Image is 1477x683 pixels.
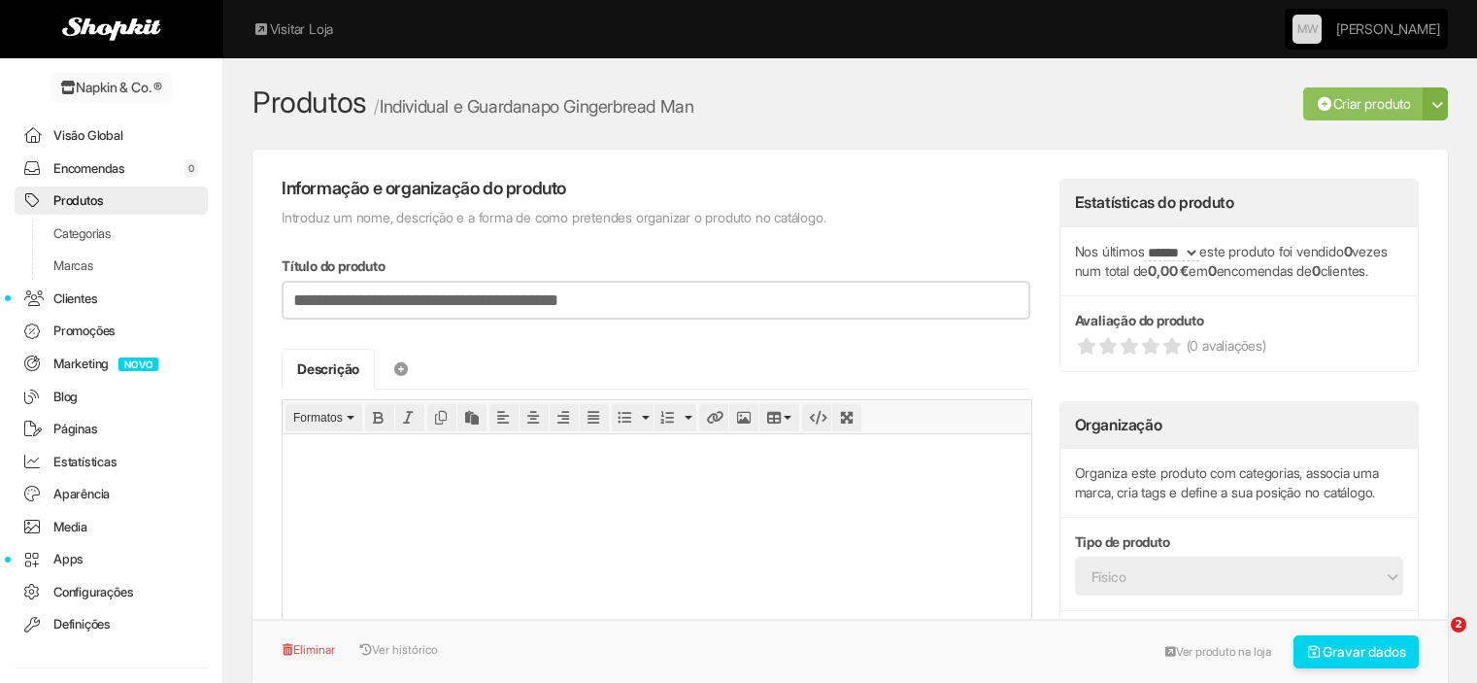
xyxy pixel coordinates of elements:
iframe: Intercom live chat [1411,617,1458,664]
div: Paste [457,404,487,431]
div: Align left [489,404,519,431]
a: Descrição [282,349,375,390]
p: Organiza este produto com categorias, associa uma marca, cria tags e define a sua posição no catá... [1075,463,1403,502]
label: Avaliação do produto [1075,311,1204,330]
a: Categorias [15,220,208,248]
button: Gravar dados [1293,635,1420,668]
a: Marcas [15,252,208,280]
a: (0 avaliações) [1075,335,1403,357]
span: 2 [1451,617,1466,632]
p: Introduz um nome, descrição e a forma de como pretendes organizar o produto no catálogo. [282,208,1030,227]
div: Table [759,404,800,431]
div: Source code [802,404,831,431]
p: Nos últimos este produto foi vendido vezes num total de em encomendas de clientes. [1075,242,1403,281]
label: Tipo de produto [1075,532,1170,552]
div: Italic [395,404,424,431]
a: Configurações [15,578,208,606]
span: Físico [1091,559,1361,596]
label: Título do produto [282,256,386,276]
a: Napkin & Co. ® [50,73,172,102]
a: Criar produto [1303,87,1424,120]
a: Definições [15,610,208,638]
a: Promoções [15,317,208,345]
div: Bullet list [612,404,654,431]
a: MarketingNOVO [15,350,208,378]
a: MW [1292,15,1322,44]
a: Aparência [15,480,208,508]
a: Produtos [252,85,367,120]
small: Individual e Guardanapo Gingerbread Man [374,96,693,117]
span: Formatos [293,411,343,425]
div: Copy [427,404,456,431]
div: Align right [550,404,579,431]
a: Visitar Loja [252,19,333,39]
div: Fullscreen [832,404,861,431]
div: Numbered list [655,404,696,431]
a: Páginas [15,415,208,443]
h3: Estatísticas do produto [1075,194,1234,212]
img: Shopkit [62,17,161,41]
div: Justify [580,404,609,431]
a: Apps [15,545,208,573]
a: Encomendas0 [15,154,208,183]
i: Adicionar separador [392,362,410,376]
span: / [374,96,380,117]
a: Blog [15,383,208,411]
span: 0 [185,159,198,177]
strong: 0 [1208,262,1217,279]
span: NOVO [118,358,158,371]
button: Eliminar [282,635,346,665]
div: Insert/edit image [729,404,758,431]
a: Produtos [15,187,208,215]
a: Ver produto na loja [1155,637,1282,666]
button: Ver histórico [350,635,439,665]
span: (0 avaliações) [1187,336,1266,356]
a: Media [15,513,208,541]
a: Clientes [15,285,208,313]
a: Visão Global [15,121,208,150]
div: Bold [365,404,394,431]
div: Insert/edit link [699,404,728,431]
strong: 0,00 € [1148,262,1189,279]
a: Estatísticas [15,448,208,476]
strong: 0 [1312,262,1321,279]
a: [PERSON_NAME] [1336,10,1439,49]
h4: Informação e organização do produto [282,179,1030,198]
strong: 0 [1344,243,1353,259]
div: Align center [520,404,549,431]
h3: Organização [1075,417,1162,434]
